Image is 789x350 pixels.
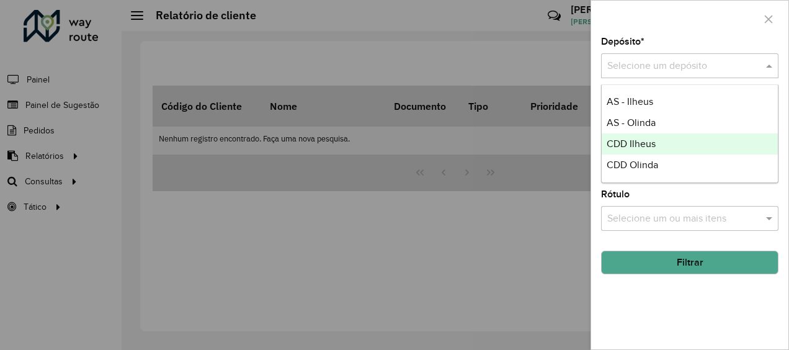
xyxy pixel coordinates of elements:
span: CDD Olinda [607,159,658,170]
ng-dropdown-panel: Options list [601,84,779,183]
span: AS - Ilheus [607,96,653,107]
label: Depósito [601,34,644,49]
span: AS - Olinda [607,117,656,128]
label: Rótulo [601,187,630,202]
button: Filtrar [601,251,778,274]
span: CDD Ilheus [607,138,656,149]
